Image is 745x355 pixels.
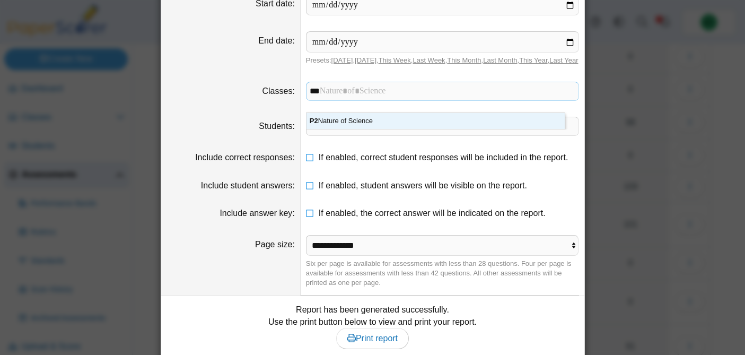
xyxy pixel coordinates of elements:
[306,82,579,101] tags: ​
[379,56,411,64] a: This Week
[255,240,295,249] label: Page size
[166,304,579,349] div: Report has been generated successfully. Use the print button below to view and print your report.
[519,56,548,64] a: This Year
[483,56,517,64] a: Last Month
[331,56,353,64] a: [DATE]
[195,153,295,162] label: Include correct responses
[220,209,294,218] label: Include answer key
[259,122,295,131] label: Students
[447,56,481,64] a: This Month
[201,181,295,190] label: Include student answers
[413,56,445,64] a: Last Week
[355,56,376,64] a: [DATE]
[306,113,565,129] div: Nature of Science
[319,181,527,190] span: If enabled, student answers will be visible on the report.
[336,328,409,349] a: Print report
[549,56,578,64] a: Last Year
[306,259,579,288] div: Six per page is available for assessments with less than 28 questions. Four per page is available...
[306,56,579,65] div: Presets: , , , , , , ,
[258,36,295,45] label: End date
[262,86,294,96] label: Classes
[319,153,568,162] span: If enabled, correct student responses will be included in the report.
[310,117,318,125] strong: P2
[319,209,546,218] span: If enabled, the correct answer will be indicated on the report.
[347,334,398,343] span: Print report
